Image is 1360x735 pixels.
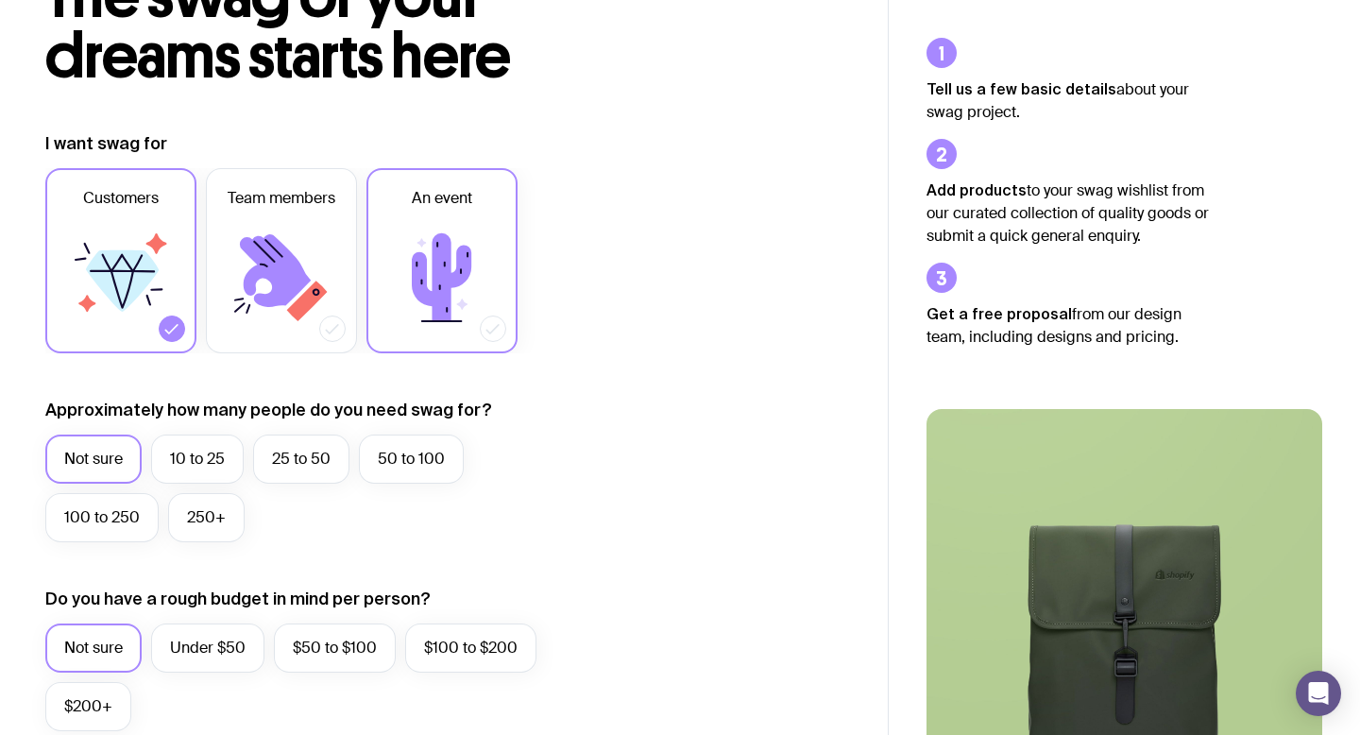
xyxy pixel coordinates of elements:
strong: Add products [926,181,1027,198]
label: Not sure [45,624,142,673]
label: $100 to $200 [405,624,536,673]
label: Under $50 [151,624,264,673]
label: 25 to 50 [253,435,349,484]
div: Open Intercom Messenger [1296,671,1341,716]
label: $50 to $100 [274,624,396,673]
p: from our design team, including designs and pricing. [926,302,1210,349]
label: $200+ [45,682,131,731]
label: I want swag for [45,132,167,155]
p: to your swag wishlist from our curated collection of quality goods or submit a quick general enqu... [926,179,1210,248]
label: Approximately how many people do you need swag for? [45,399,492,421]
strong: Tell us a few basic details [926,80,1116,97]
p: about your swag project. [926,77,1210,124]
span: An event [412,187,472,210]
strong: Get a free proposal [926,305,1072,322]
label: 250+ [168,493,245,542]
label: 100 to 250 [45,493,159,542]
span: Customers [83,187,159,210]
span: Team members [228,187,335,210]
label: Do you have a rough budget in mind per person? [45,588,431,610]
label: 10 to 25 [151,435,244,484]
label: Not sure [45,435,142,484]
label: 50 to 100 [359,435,464,484]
